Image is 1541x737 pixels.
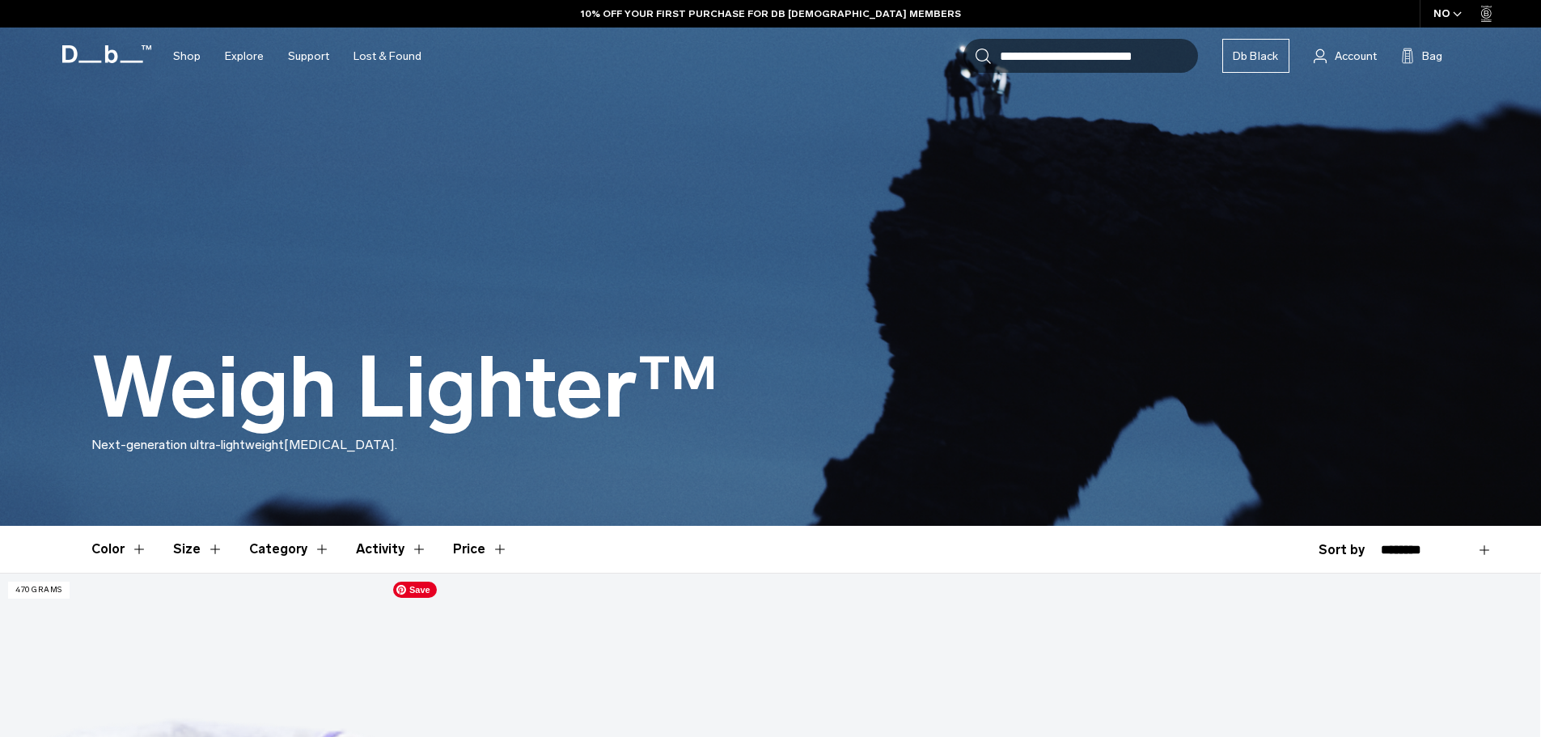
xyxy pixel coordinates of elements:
button: Bag [1401,46,1442,66]
p: 470 grams [8,582,70,599]
a: Support [288,28,329,85]
button: Toggle Filter [173,526,223,573]
span: [MEDICAL_DATA]. [284,437,397,452]
span: Bag [1422,48,1442,65]
nav: Main Navigation [161,28,434,85]
h1: Weigh Lighter™ [91,341,718,435]
a: Db Black [1222,39,1289,73]
button: Toggle Filter [249,526,330,573]
a: Shop [173,28,201,85]
span: Next-generation ultra-lightweight [91,437,284,452]
a: Lost & Found [353,28,421,85]
button: Toggle Filter [91,526,147,573]
span: Account [1335,48,1377,65]
a: Explore [225,28,264,85]
a: Account [1314,46,1377,66]
a: 10% OFF YOUR FIRST PURCHASE FOR DB [DEMOGRAPHIC_DATA] MEMBERS [581,6,961,21]
span: Save [393,582,437,598]
button: Toggle Filter [356,526,427,573]
button: Toggle Price [453,526,508,573]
